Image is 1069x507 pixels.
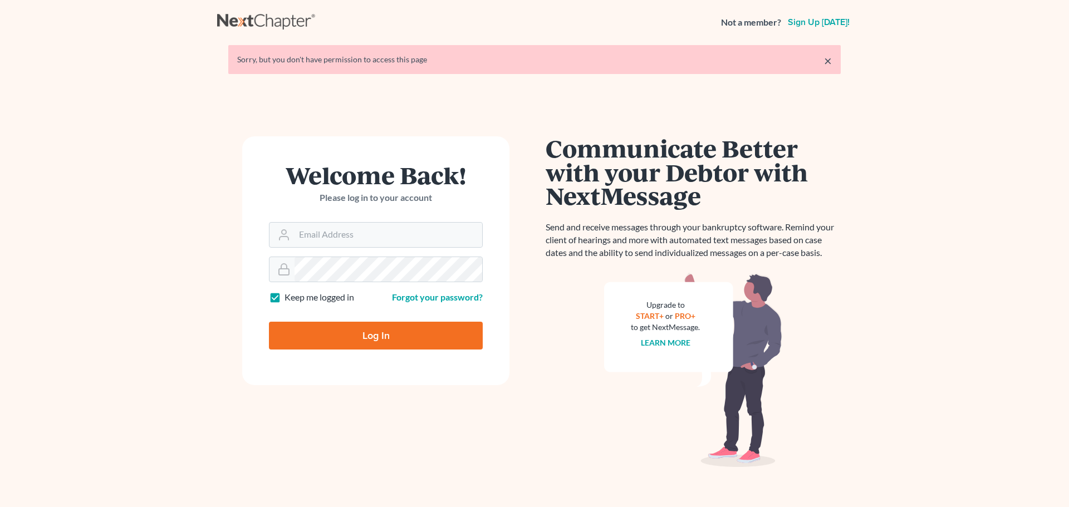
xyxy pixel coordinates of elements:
a: START+ [636,311,664,321]
h1: Communicate Better with your Debtor with NextMessage [546,136,841,208]
a: PRO+ [675,311,695,321]
label: Keep me logged in [285,291,354,304]
span: or [665,311,673,321]
strong: Not a member? [721,16,781,29]
div: to get NextMessage. [631,322,700,333]
div: Sorry, but you don't have permission to access this page [237,54,832,65]
a: Forgot your password? [392,292,483,302]
p: Send and receive messages through your bankruptcy software. Remind your client of hearings and mo... [546,221,841,259]
input: Email Address [295,223,482,247]
div: Upgrade to [631,299,700,311]
a: Learn more [641,338,690,347]
p: Please log in to your account [269,191,483,204]
a: × [824,54,832,67]
h1: Welcome Back! [269,163,483,187]
input: Log In [269,322,483,350]
img: nextmessage_bg-59042aed3d76b12b5cd301f8e5b87938c9018125f34e5fa2b7a6b67550977c72.svg [604,273,782,467]
a: Sign up [DATE]! [786,18,852,27]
